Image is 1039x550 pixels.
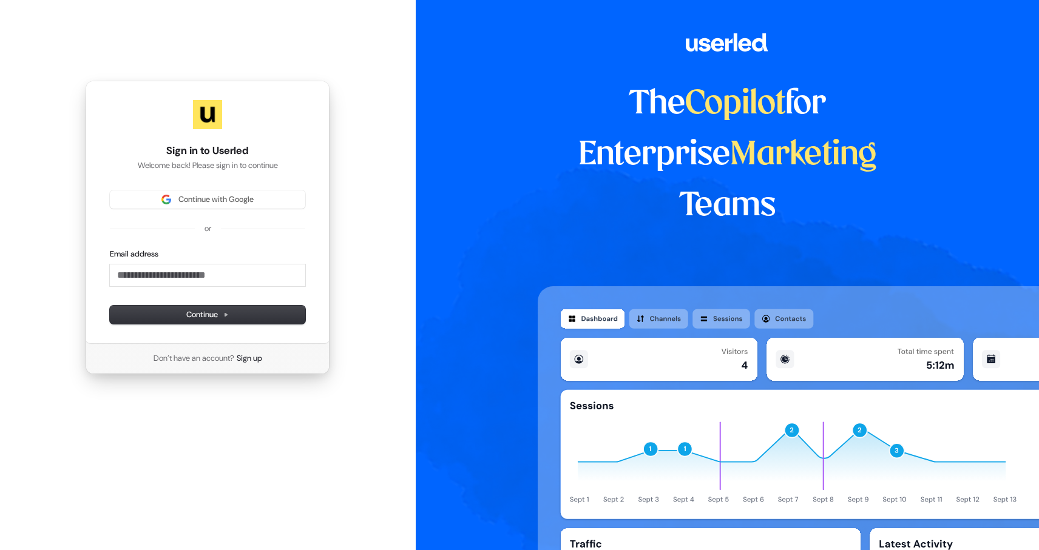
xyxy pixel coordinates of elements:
a: Sign up [237,353,262,364]
span: Don’t have an account? [154,353,234,364]
button: Sign in with GoogleContinue with Google [110,190,305,209]
label: Email address [110,249,158,260]
h1: Sign in to Userled [110,144,305,158]
img: Sign in with Google [161,195,171,204]
span: Continue [186,309,229,320]
span: Marketing [730,139,877,171]
span: Copilot [685,89,785,120]
p: Welcome back! Please sign in to continue [110,160,305,171]
img: Userled [193,100,222,129]
span: Continue with Google [178,194,254,205]
button: Continue [110,306,305,324]
p: or [205,223,211,234]
h1: The for Enterprise Teams [538,79,917,232]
